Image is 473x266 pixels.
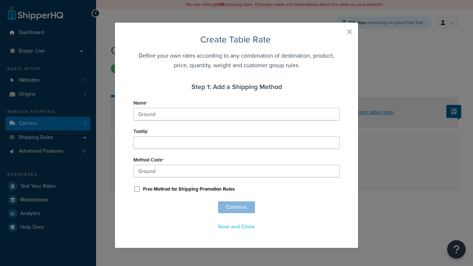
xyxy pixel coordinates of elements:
[143,186,235,192] label: Free Method for Shipping Promotion Rules
[133,157,164,163] label: Method Code
[133,129,148,134] label: Tooltip
[133,82,340,92] h4: Step 1: Add a Shipping Method
[133,51,340,70] h5: Define your own rates according to any combination of destination, product, price, quantity, weig...
[133,100,148,106] label: Name
[133,34,340,45] h2: Create Table Rate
